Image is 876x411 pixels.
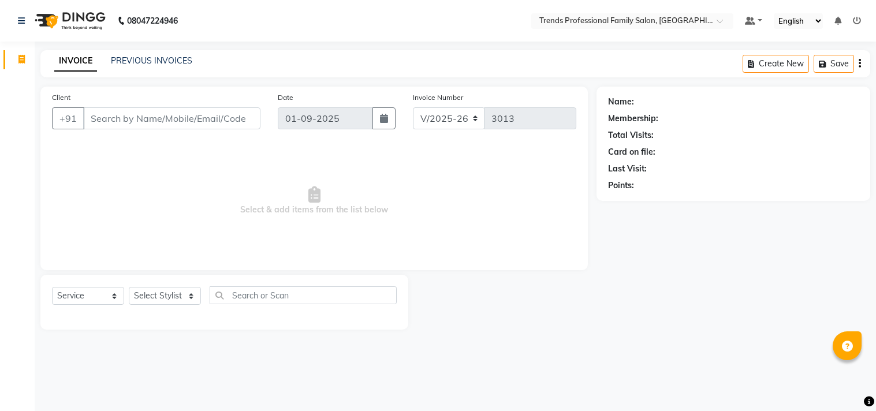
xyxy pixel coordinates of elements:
button: Create New [743,55,809,73]
label: Client [52,92,70,103]
a: INVOICE [54,51,97,72]
button: +91 [52,107,84,129]
iframe: chat widget [827,365,864,399]
label: Invoice Number [413,92,463,103]
div: Last Visit: [608,163,647,175]
button: Save [814,55,854,73]
label: Date [278,92,293,103]
img: logo [29,5,109,37]
span: Select & add items from the list below [52,143,576,259]
a: PREVIOUS INVOICES [111,55,192,66]
div: Points: [608,180,634,192]
b: 08047224946 [127,5,178,37]
div: Total Visits: [608,129,654,141]
div: Name: [608,96,634,108]
div: Card on file: [608,146,655,158]
div: Membership: [608,113,658,125]
input: Search by Name/Mobile/Email/Code [83,107,260,129]
input: Search or Scan [210,286,397,304]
